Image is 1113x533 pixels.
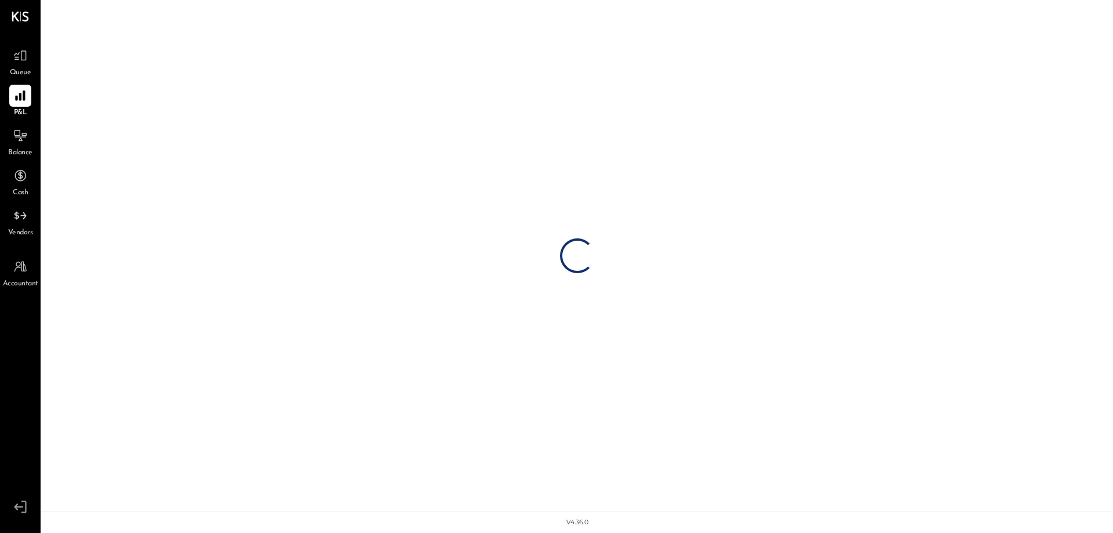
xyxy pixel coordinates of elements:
a: Accountant [1,256,40,289]
span: Accountant [3,279,38,289]
a: Cash [1,165,40,198]
a: Queue [1,45,40,78]
a: Balance [1,125,40,158]
a: Vendors [1,205,40,238]
span: P&L [14,108,27,118]
span: Vendors [8,228,33,238]
span: Queue [10,68,31,78]
div: v 4.36.0 [566,518,588,527]
span: Balance [8,148,32,158]
span: Cash [13,188,28,198]
a: P&L [1,85,40,118]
